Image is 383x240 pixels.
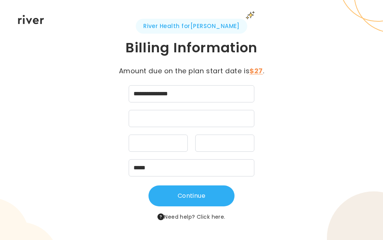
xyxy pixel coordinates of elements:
p: Amount due on the plan start date is . [107,66,276,76]
input: zipCode [129,159,254,176]
button: Continue [148,185,235,206]
strong: $27 [249,66,263,76]
h1: Billing Information [102,39,281,57]
button: Click here. [197,212,226,221]
span: Need help? [157,212,225,221]
span: River Health for [PERSON_NAME] [136,19,247,34]
iframe: Secure card number input frame [134,116,249,123]
iframe: Secure expiration date input frame [134,140,183,147]
input: cardName [129,85,254,102]
iframe: Secure CVC input frame [200,140,249,147]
